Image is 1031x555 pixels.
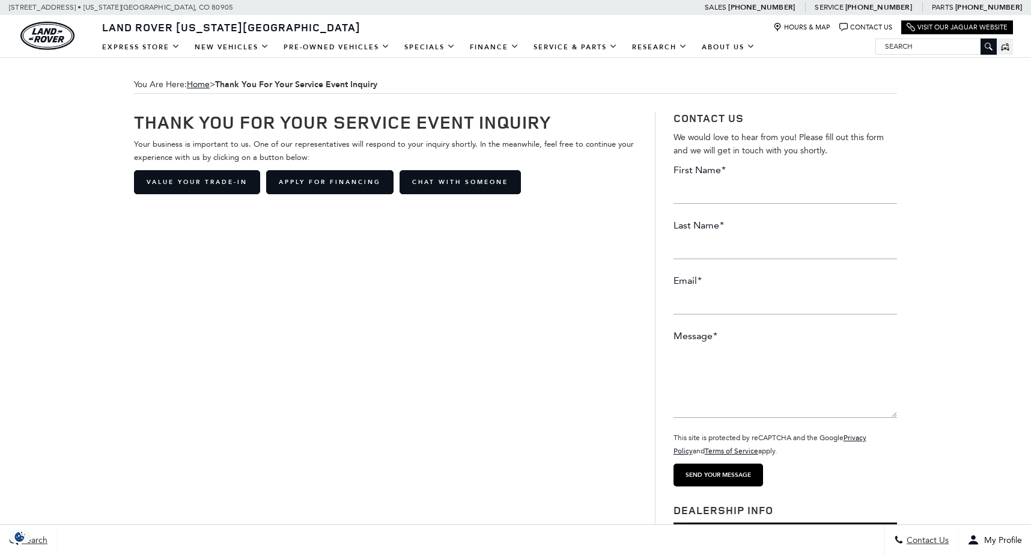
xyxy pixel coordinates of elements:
a: Finance [463,37,526,58]
a: land-rover [20,22,75,50]
button: Open user profile menu [958,525,1031,555]
label: First Name [674,164,726,177]
span: > [187,79,377,90]
a: Contact Us [839,23,892,32]
img: Land Rover [20,22,75,50]
div: Breadcrumbs [134,76,897,94]
span: Contact Us [904,535,949,545]
a: Specials [397,37,463,58]
a: Hours & Map [773,23,830,32]
span: Land Rover [US_STATE][GEOGRAPHIC_DATA] [102,20,360,34]
a: EXPRESS STORE [95,37,187,58]
section: Click to Open Cookie Consent Modal [6,530,34,543]
small: This site is protected by reCAPTCHA and the Google and apply. [674,434,866,455]
a: Pre-Owned Vehicles [276,37,397,58]
a: [STREET_ADDRESS] • [US_STATE][GEOGRAPHIC_DATA], CO 80905 [9,3,233,11]
a: Visit Our Jaguar Website [907,23,1008,32]
span: Sales [705,3,726,11]
a: Service & Parts [526,37,625,58]
strong: Thank You For Your Service Event Inquiry [215,79,377,90]
p: Your business is important to us. One of our representatives will respond to your inquiry shortly... [134,138,637,164]
span: We would love to hear from you! Please fill out this form and we will get in touch with you shortly. [674,132,884,156]
h3: Dealership Info [674,504,897,517]
a: Land Rover [US_STATE][GEOGRAPHIC_DATA] [95,20,368,34]
h3: Contact Us [674,112,897,125]
span: You Are Here: [134,76,897,94]
h1: Thank You For Your Service Event Inquiry [134,112,637,132]
span: Phone Numbers: [674,523,897,537]
label: Email [674,274,702,287]
a: Home [187,79,210,90]
span: My Profile [979,535,1022,545]
a: Research [625,37,695,58]
a: Chat with Someone [400,170,521,194]
nav: Main Navigation [95,37,762,58]
a: New Vehicles [187,37,276,58]
input: Search [876,39,996,54]
a: About Us [695,37,762,58]
span: Parts [932,3,953,11]
a: [PHONE_NUMBER] [845,2,912,12]
a: Apply for Financing [266,170,394,194]
label: Message [674,330,717,343]
label: Last Name [674,219,724,232]
a: [PHONE_NUMBER] [728,2,795,12]
a: Terms of Service [705,447,758,455]
a: Value Your Trade-In [134,170,260,194]
input: Send your message [674,464,763,486]
img: Opt-Out Icon [6,530,34,543]
span: Service [815,3,843,11]
a: [PHONE_NUMBER] [955,2,1022,12]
